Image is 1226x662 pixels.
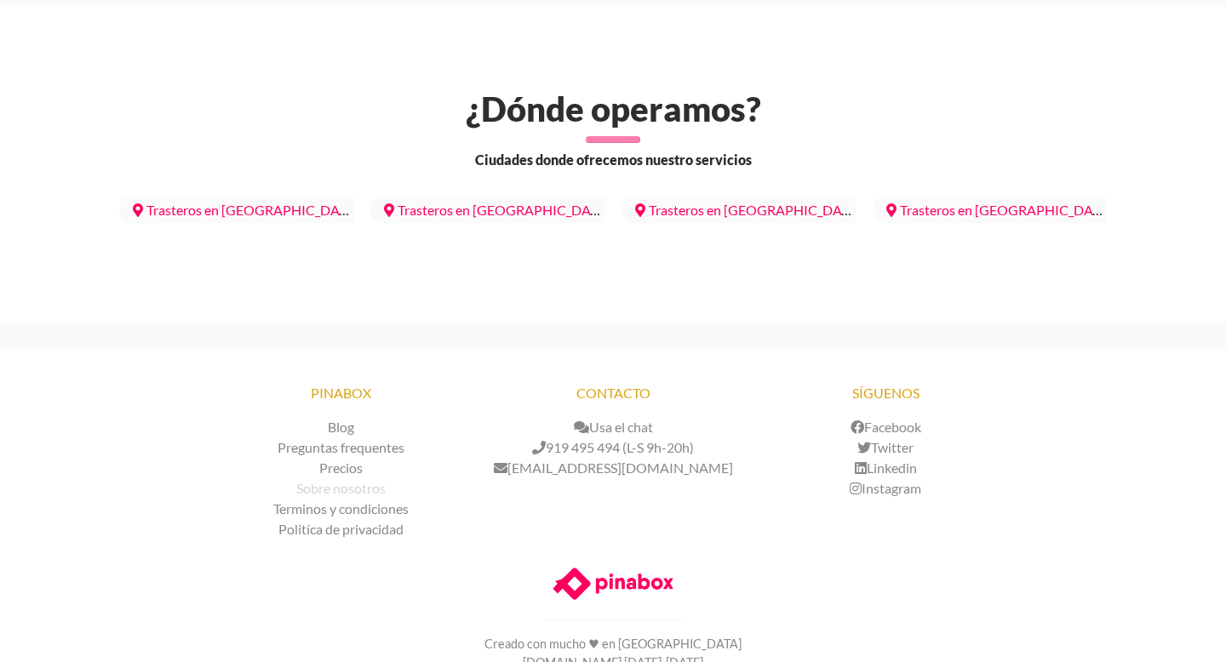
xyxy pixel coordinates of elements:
[398,635,828,653] p: Creado con mucho ♥ en [GEOGRAPHIC_DATA]
[109,88,1117,129] h2: ¿Dónde operamos?
[278,439,404,455] a: Preguntas frequentes
[919,424,1226,662] div: Widget de chat
[278,521,404,537] a: Politíca de privacidad
[296,480,386,496] a: Sobre nosotros
[574,419,653,435] a: Usa el chat
[119,195,373,225] a: Trasteros en [GEOGRAPHIC_DATA]
[919,424,1226,662] iframe: Chat Widget
[494,459,733,476] a: [EMAIL_ADDRESS][DOMAIN_NAME]
[477,376,749,410] h3: CONTACTO
[273,500,409,516] a: Terminos y condiciones
[475,150,752,170] span: Ciudades donde ofrecemos nuestro servicios
[622,195,875,225] a: Trasteros en [GEOGRAPHIC_DATA]
[204,376,477,410] h3: PINABOX
[857,439,914,455] a: Twitter
[370,195,624,225] a: Trasteros en [GEOGRAPHIC_DATA]
[855,459,917,476] a: Linkedin
[851,419,921,435] a: Facebook
[319,459,363,476] a: Precios
[328,419,354,435] a: Blog
[873,195,1126,225] a: Trasteros en [GEOGRAPHIC_DATA]
[532,439,694,455] a: 919 495 494 (L-S 9h-20h)
[850,480,921,496] a: Instagram
[749,376,1022,410] h3: SÍGUENOS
